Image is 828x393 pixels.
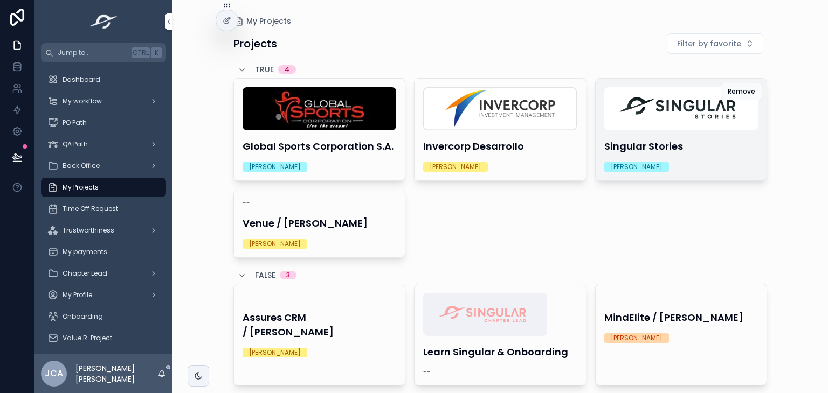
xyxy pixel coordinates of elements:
span: -- [243,199,250,207]
h4: Global Sports Corporation S.A. [243,139,397,153]
a: Dashboard [41,70,166,89]
span: PO Path [63,118,87,127]
h1: Projects [233,36,277,51]
div: 3 [286,271,290,279]
a: My Projects [41,178,166,197]
div: [PERSON_NAME] [611,162,663,172]
img: Singular-Chapter-Lead.png [423,293,547,336]
a: cropimage9134.webpGlobal Sports Corporation S.A.[PERSON_NAME] [233,78,406,181]
span: Filter by favorite [677,38,741,49]
div: [PERSON_NAME] [249,239,301,249]
span: K [152,48,161,57]
a: Singular-Chapter-Lead.pngLearn Singular & Onboarding-- [414,284,586,385]
a: My payments [41,242,166,262]
span: Dashboard [63,75,100,84]
span: Value R. Project [63,334,112,342]
span: My Projects [246,16,291,26]
a: Back Office [41,156,166,176]
span: Remove [728,87,755,96]
h4: Venue / [PERSON_NAME] [243,216,397,230]
span: My Profile [63,291,92,299]
a: invercorp.pngInvercorp Desarrollo[PERSON_NAME] [414,78,586,181]
a: Chapter Lead [41,264,166,283]
span: My workflow [63,97,102,106]
div: [PERSON_NAME] [611,333,663,343]
span: My Projects [63,183,99,192]
div: [PERSON_NAME] [249,162,301,172]
a: --MindElite / [PERSON_NAME][PERSON_NAME] [595,284,768,385]
div: scrollable content [34,62,172,354]
img: invercorp.png [423,87,577,130]
span: TRUE [255,64,274,75]
span: Back Office [63,162,100,170]
span: Ctrl [132,47,150,58]
a: --Venue / [PERSON_NAME][PERSON_NAME] [233,190,406,258]
span: Trustworthiness [63,226,114,235]
h4: Invercorp Desarrollo [423,139,577,153]
span: Onboarding [63,312,103,321]
img: cropimage9134.webp [243,87,397,130]
span: -- [604,293,612,301]
a: SStories.pngSingular Stories[PERSON_NAME]Remove [595,78,768,181]
span: Chapter Lead [63,269,107,278]
h4: Singular Stories [604,139,758,153]
a: PO Path [41,113,166,132]
span: Time Off Request [63,205,118,213]
a: My Profile [41,285,166,305]
a: Time Off Request [41,199,166,219]
span: QA Path [63,140,88,149]
a: Value R. Project [41,328,166,348]
p: [PERSON_NAME] [PERSON_NAME] [75,363,157,384]
a: Onboarding [41,307,166,326]
a: My workflow [41,92,166,111]
h4: Learn Singular & Onboarding [423,345,577,359]
a: My Projects [233,16,291,26]
span: My payments [63,248,107,256]
button: Remove [721,83,762,100]
span: JCA [45,367,63,380]
span: FALSE [255,270,275,280]
img: App logo [87,13,121,30]
h4: Assures CRM / [PERSON_NAME] [243,310,397,339]
a: QA Path [41,135,166,154]
h4: MindElite / [PERSON_NAME] [604,310,758,325]
div: [PERSON_NAME] [249,348,301,357]
span: -- [243,293,250,301]
div: 4 [285,65,289,74]
span: Jump to... [58,48,127,57]
a: Trustworthiness [41,221,166,240]
button: Select Button [668,33,763,54]
div: [PERSON_NAME] [430,162,481,172]
button: Jump to...CtrlK [41,43,166,62]
a: --Assures CRM / [PERSON_NAME][PERSON_NAME] [233,284,406,385]
span: -- [423,368,431,376]
img: SStories.png [604,87,758,130]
